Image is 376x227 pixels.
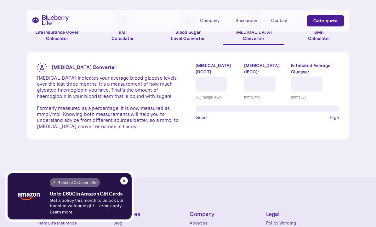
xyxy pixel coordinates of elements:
[111,29,134,42] div: BMI Calculator
[291,94,339,100] div: (mmol/L)
[244,94,286,100] div: mmol/mol
[171,29,205,42] div: Blood Sugar Level Converter
[271,15,299,26] a: Contact
[330,114,339,121] span: High
[50,191,123,196] h4: Up to £600 in Amazon Gift Cards
[27,29,87,42] div: Life Insurance Cover Calculator
[37,220,110,226] a: Term Life Insurance
[196,62,239,75] label: [MEDICAL_DATA] (DCCT):
[244,62,286,75] label: [MEDICAL_DATA] (IFCC):
[196,94,239,100] div: (%) range: 4-24
[313,18,338,24] div: Get a quote
[52,179,98,186] div: 🚀 Boosted October offer
[308,29,330,42] div: BMR Calculator
[37,75,180,129] p: [MEDICAL_DATA] indicates your average blood glucose levels over the last three months. It’s a mea...
[190,220,263,226] a: About us
[236,15,264,26] div: Resources
[307,15,344,26] a: Get a quote
[52,64,116,70] strong: [MEDICAL_DATA] Converter
[50,209,72,215] a: Learn more
[291,62,339,75] label: Estimated Average Glucose:
[271,18,288,23] div: Contact
[200,18,219,23] div: Company
[113,220,187,226] a: Blog
[266,220,339,226] a: Policy Wording
[236,18,257,23] div: Resources
[190,211,263,217] h4: Company
[113,211,187,217] h4: Resources
[32,15,69,25] a: home
[200,15,228,26] div: Company
[50,198,132,208] p: Get a policy this month to unlock our boosted welcome gift. Terms apply.
[266,211,339,217] h4: Legal
[196,114,207,121] span: Good
[236,29,272,42] div: [MEDICAL_DATA] Converter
